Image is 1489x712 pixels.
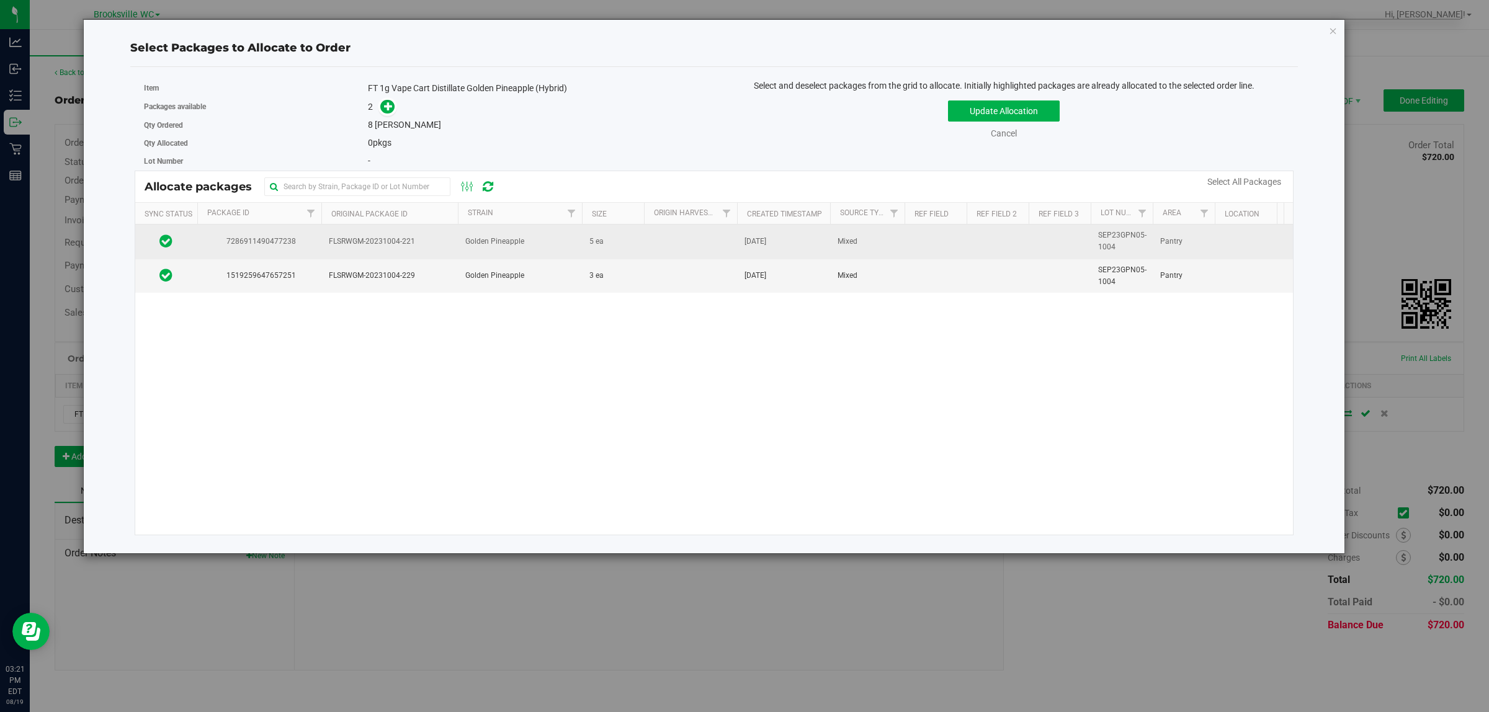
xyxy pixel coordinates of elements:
[205,236,314,247] span: 7286911490477238
[144,120,369,131] label: Qty Ordered
[1098,264,1147,288] span: SEP23GPN05-1004
[744,236,766,247] span: [DATE]
[754,81,1254,91] span: Select and deselect packages from the grid to allocate. Initially highlighted packages are alread...
[207,208,249,217] a: Package Id
[838,236,857,247] span: Mixed
[144,101,369,112] label: Packages available
[144,156,369,167] label: Lot Number
[465,236,524,247] span: Golden Pineapple
[368,120,373,130] span: 8
[329,270,450,282] span: FLSRWGM-20231004-229
[468,208,493,217] a: Strain
[1098,229,1147,253] span: SEP23GPN05-1004
[991,128,1017,138] a: Cancel
[884,203,905,224] a: Filter
[592,210,607,218] a: Size
[264,177,450,196] input: Search by Strain, Package ID or Lot Number
[1160,270,1183,282] span: Pantry
[465,270,524,282] span: Golden Pineapple
[205,270,314,282] span: 1519259647657251
[159,233,172,250] span: In Sync
[838,270,857,282] span: Mixed
[368,138,391,148] span: pkgs
[144,82,369,94] label: Item
[654,208,717,217] a: Origin Harvests
[368,156,370,166] span: -
[1207,177,1281,187] a: Select All Packages
[977,210,1017,218] a: Ref Field 2
[144,138,369,149] label: Qty Allocated
[368,102,373,112] span: 2
[589,270,604,282] span: 3 ea
[1225,210,1259,218] a: Location
[840,208,888,217] a: Source Type
[331,210,408,218] a: Original Package ID
[329,236,450,247] span: FLSRWGM-20231004-221
[1160,236,1183,247] span: Pantry
[159,267,172,284] span: In Sync
[1163,208,1181,217] a: Area
[368,138,373,148] span: 0
[12,613,50,650] iframe: Resource center
[301,203,321,224] a: Filter
[914,210,949,218] a: Ref Field
[145,210,192,218] a: Sync Status
[1039,210,1079,218] a: Ref Field 3
[744,270,766,282] span: [DATE]
[130,40,1299,56] div: Select Packages to Allocate to Order
[375,120,441,130] span: [PERSON_NAME]
[1194,203,1215,224] a: Filter
[1101,208,1145,217] a: Lot Number
[368,82,705,95] div: FT 1g Vape Cart Distillate Golden Pineapple (Hybrid)
[589,236,604,247] span: 5 ea
[747,210,822,218] a: Created Timestamp
[948,100,1060,122] button: Update Allocation
[145,180,264,194] span: Allocate packages
[561,203,582,224] a: Filter
[1132,203,1153,224] a: Filter
[717,203,737,224] a: Filter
